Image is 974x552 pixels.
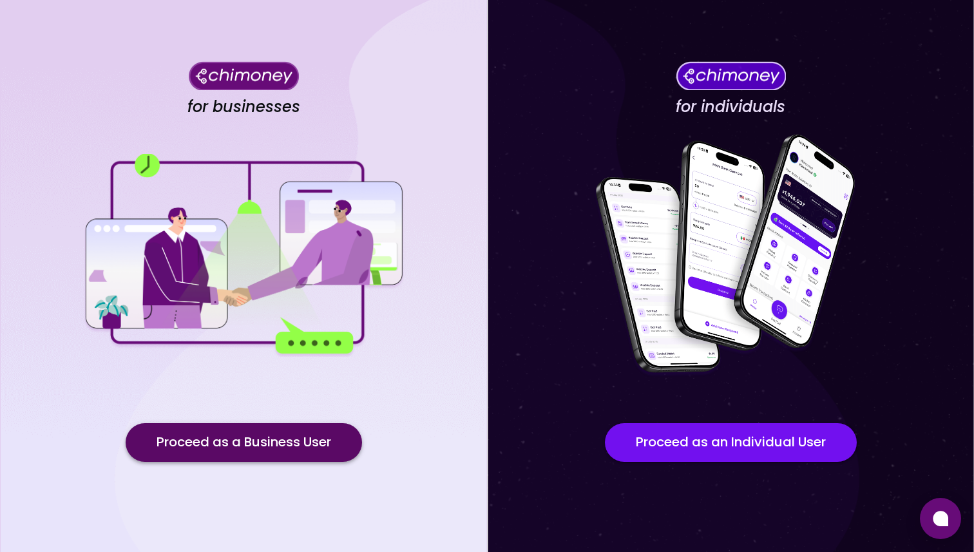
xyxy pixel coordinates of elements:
h4: for businesses [187,97,300,117]
img: Chimoney for businesses [189,61,299,90]
button: Open chat window [920,498,961,539]
button: Proceed as an Individual User [605,423,857,462]
img: Chimoney for individuals [676,61,786,90]
img: for individuals [569,127,892,385]
button: Proceed as a Business User [126,423,362,462]
h4: for individuals [676,97,785,117]
img: for businesses [82,154,405,357]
